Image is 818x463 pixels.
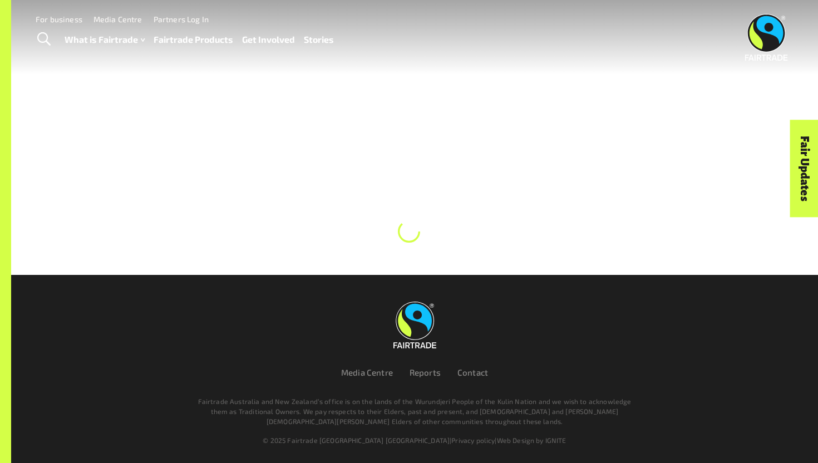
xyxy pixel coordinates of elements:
[393,302,436,348] img: Fairtrade Australia New Zealand logo
[497,436,566,444] a: Web Design by IGNITE
[65,32,145,48] a: What is Fairtrade
[154,32,233,48] a: Fairtrade Products
[93,14,142,24] a: Media Centre
[304,32,334,48] a: Stories
[745,14,788,61] img: Fairtrade Australia New Zealand logo
[154,14,209,24] a: Partners Log In
[193,396,636,426] p: Fairtrade Australia and New Zealand’s office is on the lands of the Wurundjeri People of the Kuli...
[263,436,450,444] span: © 2025 Fairtrade [GEOGRAPHIC_DATA] [GEOGRAPHIC_DATA]
[30,26,57,53] a: Toggle Search
[341,367,393,377] a: Media Centre
[451,436,495,444] a: Privacy policy
[457,367,488,377] a: Contact
[36,14,82,24] a: For business
[410,367,441,377] a: Reports
[242,32,295,48] a: Get Involved
[80,435,750,445] div: | |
